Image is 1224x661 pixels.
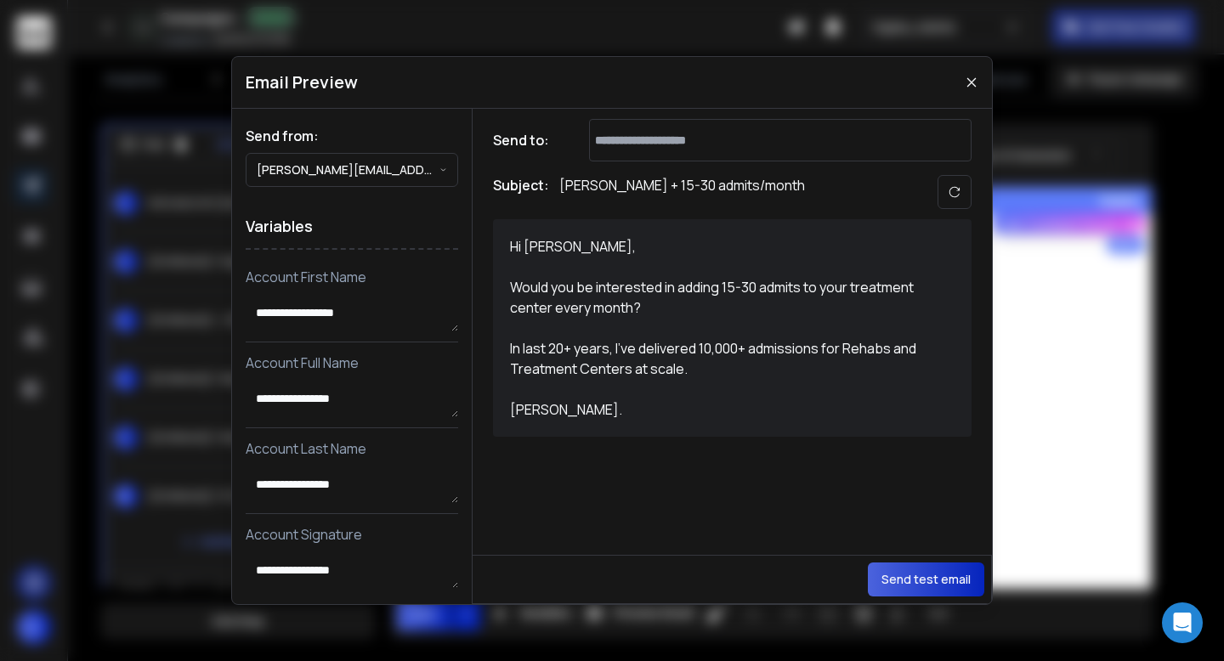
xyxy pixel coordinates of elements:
[493,130,561,150] h1: Send to:
[868,562,984,596] button: Send test email
[246,524,458,545] p: Account Signature
[559,175,805,209] p: [PERSON_NAME] + 15-30 admits/month
[510,236,935,420] div: Hi [PERSON_NAME], Would you be interested in adding 15-30 admits to your treatment center every m...
[246,204,458,250] h1: Variables
[246,438,458,459] p: Account Last Name
[246,126,458,146] h1: Send from:
[1162,602,1203,643] div: Open Intercom Messenger
[246,71,358,94] h1: Email Preview
[493,175,549,209] h1: Subject:
[246,353,458,373] p: Account Full Name
[257,161,439,178] p: [PERSON_NAME][EMAIL_ADDRESS][PERSON_NAME][DOMAIN_NAME]
[246,267,458,287] p: Account First Name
